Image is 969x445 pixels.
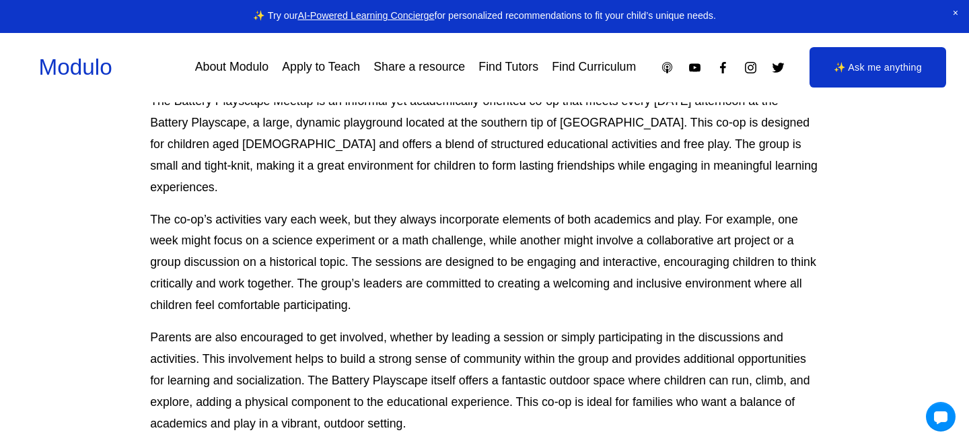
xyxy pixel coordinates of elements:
a: Facebook [716,61,730,75]
p: Parents are also encouraged to get involved, whether by leading a session or simply participating... [150,327,819,435]
a: Find Tutors [478,55,538,79]
a: Instagram [744,61,758,75]
a: Apple Podcasts [660,61,674,75]
p: The co-op’s activities vary each week, but they always incorporate elements of both academics and... [150,209,819,317]
a: Share a resource [373,55,465,79]
a: ✨ Ask me anything [810,47,946,88]
a: About Modulo [195,55,268,79]
a: Apply to Teach [282,55,360,79]
p: The Battery Playscape Meetup is an informal yet academically-oriented co-op that meets every [DAT... [150,91,819,199]
a: Modulo [39,55,112,79]
a: Twitter [771,61,785,75]
a: Find Curriculum [552,55,636,79]
a: AI-Powered Learning Concierge [297,10,434,21]
a: YouTube [688,61,702,75]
